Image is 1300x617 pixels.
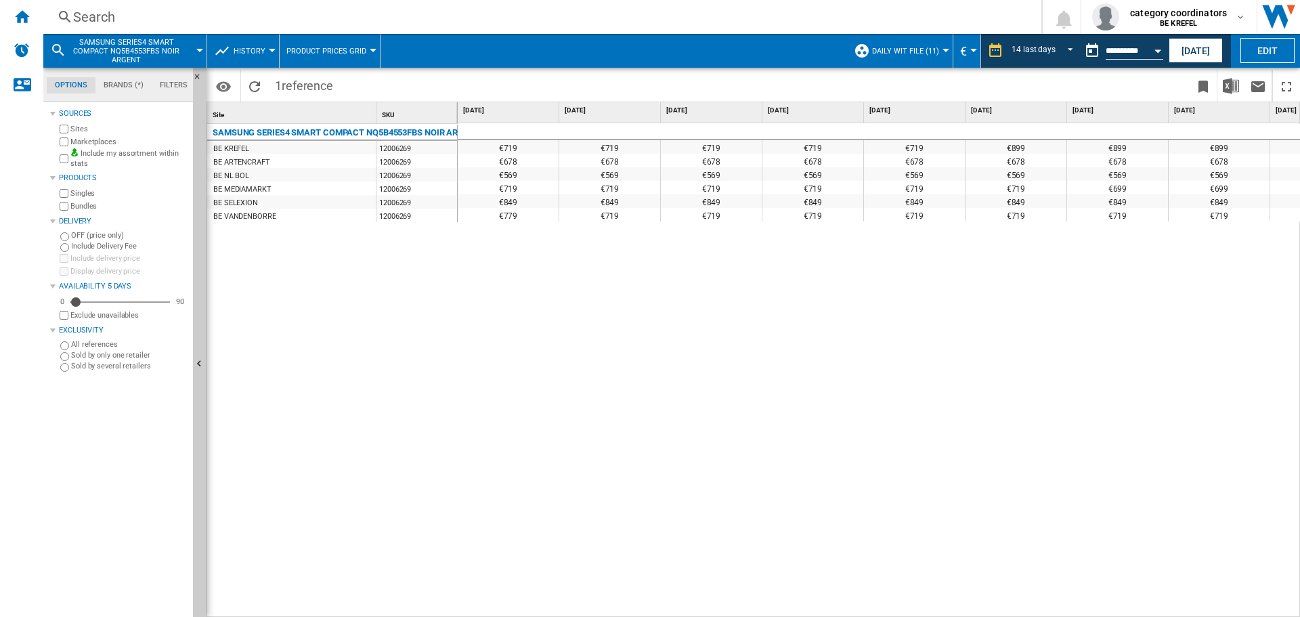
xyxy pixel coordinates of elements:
[376,209,457,222] div: 12006269
[661,181,762,194] div: €719
[1169,154,1270,167] div: €678
[864,194,965,208] div: €849
[71,230,188,240] label: OFF (price only)
[1169,38,1223,63] button: [DATE]
[57,297,68,307] div: 0
[59,216,188,227] div: Delivery
[213,169,249,183] div: BE NL BOL
[1130,6,1227,20] span: category coordinators
[60,352,69,361] input: Sold by only one retailer
[559,140,660,154] div: €719
[1092,3,1119,30] img: profile.jpg
[1169,194,1270,208] div: €849
[210,74,237,98] button: Options
[1273,70,1300,102] button: Maximize
[458,208,559,221] div: €779
[458,140,559,154] div: €719
[213,142,249,156] div: BE KREFEL
[559,208,660,221] div: €719
[286,34,373,68] button: Product prices grid
[213,196,258,210] div: BE SELEXION
[70,148,188,169] label: Include my assortment within stats
[864,140,965,154] div: €719
[458,167,559,181] div: €569
[376,154,457,168] div: 12006269
[1067,181,1168,194] div: €699
[1240,38,1295,63] button: Edit
[59,108,188,119] div: Sources
[666,106,759,115] span: [DATE]
[864,167,965,181] div: €569
[376,182,457,195] div: 12006269
[664,102,762,119] div: [DATE]
[1012,45,1056,54] div: 14 last days
[864,181,965,194] div: €719
[60,125,68,133] input: Sites
[213,210,276,224] div: BE VANDENBORRE
[70,310,188,320] label: Exclude unavailables
[559,167,660,181] div: €569
[1067,140,1168,154] div: €899
[1070,102,1168,119] div: [DATE]
[1217,70,1244,102] button: Download in Excel
[1223,78,1239,94] img: excel-24x24.png
[71,241,188,251] label: Include Delivery Fee
[47,77,95,93] md-tab-item: Options
[72,34,194,68] button: SAMSUNG SERIES4 SMART COMPACT NQ5B4553FBS NOIR ARGENT
[60,311,68,320] input: Display delivery price
[234,34,272,68] button: History
[971,106,1064,115] span: [DATE]
[1244,70,1272,102] button: Send this report by email
[1169,208,1270,221] div: €719
[458,154,559,167] div: €678
[661,154,762,167] div: €678
[966,181,1066,194] div: €719
[1067,167,1168,181] div: €569
[1079,34,1166,68] div: This report is based on a date in the past.
[95,77,152,93] md-tab-item: Brands (*)
[152,77,196,93] md-tab-item: Filters
[867,102,965,119] div: [DATE]
[661,194,762,208] div: €849
[1171,102,1270,119] div: [DATE]
[376,168,457,182] div: 12006269
[768,106,861,115] span: [DATE]
[382,111,395,119] span: SKU
[762,140,863,154] div: €719
[210,102,376,123] div: Sort None
[59,325,188,336] div: Exclusivity
[1169,140,1270,154] div: €899
[1160,19,1197,28] b: BE KREFEL
[214,34,272,68] div: History
[379,102,457,123] div: SKU Sort None
[460,102,559,119] div: [DATE]
[70,188,188,198] label: Singles
[765,102,863,119] div: [DATE]
[60,254,68,263] input: Include delivery price
[60,189,68,198] input: Singles
[1067,154,1168,167] div: €678
[565,106,657,115] span: [DATE]
[59,173,188,184] div: Products
[71,361,188,371] label: Sold by several retailers
[60,150,68,167] input: Include my assortment within stats
[72,38,181,64] span: SAMSUNG SERIES4 SMART COMPACT NQ5B4553FBS NOIR ARGENT
[1067,208,1168,221] div: €719
[953,34,981,68] md-menu: Currency
[966,140,1066,154] div: €899
[864,208,965,221] div: €719
[872,47,939,56] span: Daily WIT File (11)
[966,154,1066,167] div: €678
[1174,106,1267,115] span: [DATE]
[376,141,457,154] div: 12006269
[1169,167,1270,181] div: €569
[864,154,965,167] div: €678
[282,79,333,93] span: reference
[762,181,863,194] div: €719
[70,295,170,309] md-slider: Availability
[70,137,188,147] label: Marketplaces
[59,281,188,292] div: Availability 5 Days
[14,42,30,58] img: alerts-logo.svg
[458,194,559,208] div: €849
